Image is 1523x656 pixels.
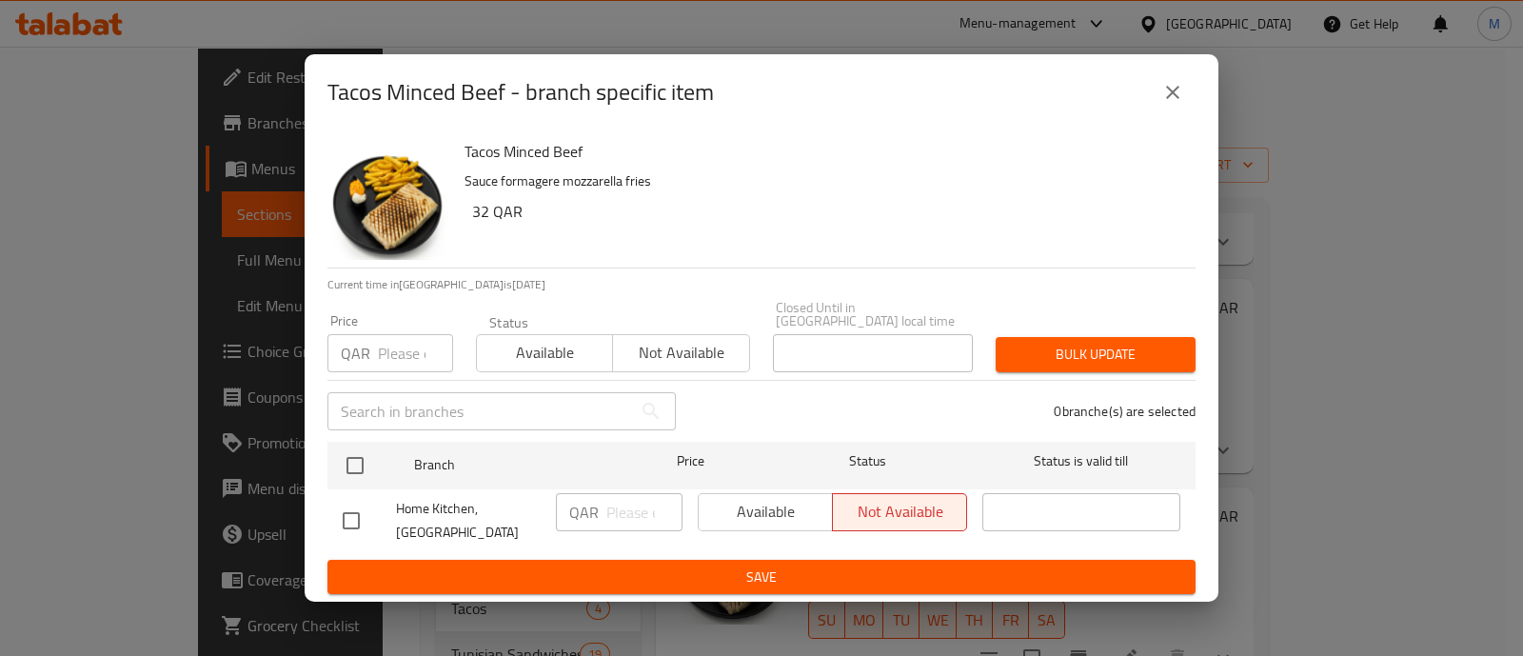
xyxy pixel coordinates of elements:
input: Please enter price [606,493,682,531]
span: Status is valid till [982,449,1180,473]
span: Home Kitchen, [GEOGRAPHIC_DATA] [396,497,541,545]
span: Not available [621,339,742,367]
p: Current time in [GEOGRAPHIC_DATA] is [DATE] [327,276,1196,293]
p: 0 branche(s) are selected [1054,402,1196,421]
input: Please enter price [378,334,453,372]
button: Available [476,334,613,372]
button: Bulk update [996,337,1196,372]
span: Status [769,449,967,473]
span: Price [627,449,754,473]
h6: Tacos Minced Beef [465,138,1180,165]
span: Save [343,566,1180,589]
p: QAR [341,342,370,365]
h2: Tacos Minced Beef - branch specific item [327,77,714,108]
img: Tacos Minced Beef [327,138,449,260]
span: Branch [414,453,612,477]
input: Search in branches [327,392,632,430]
button: Not available [612,334,749,372]
h6: 32 QAR [472,198,1180,225]
span: Available [485,339,605,367]
button: close [1150,70,1196,115]
p: Sauce formagere mozzarella fries [465,169,1180,193]
span: Bulk update [1011,343,1180,367]
p: QAR [569,501,599,524]
button: Save [327,560,1196,595]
